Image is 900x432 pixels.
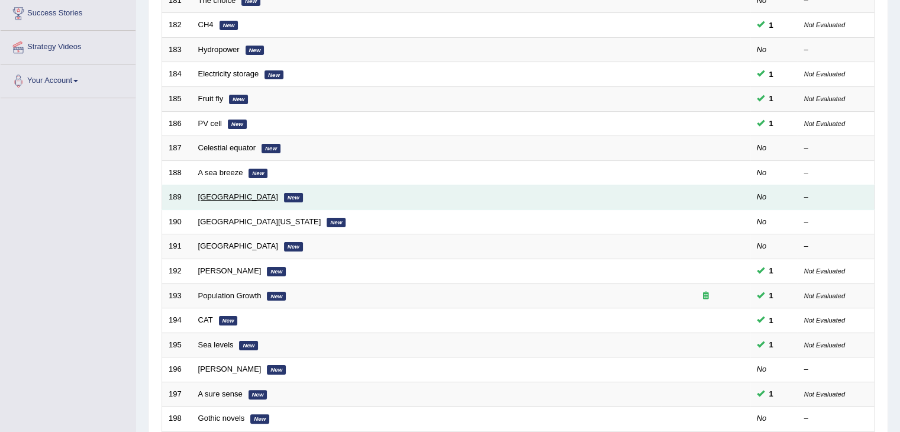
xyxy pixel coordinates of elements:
span: You cannot take this question anymore [764,289,778,302]
td: 184 [162,62,192,87]
a: [GEOGRAPHIC_DATA][US_STATE] [198,217,321,226]
a: Population Growth [198,291,262,300]
a: [PERSON_NAME] [198,266,262,275]
a: A sure sense [198,389,243,398]
em: New [249,390,267,399]
em: No [757,414,767,423]
em: New [327,218,346,227]
a: [PERSON_NAME] [198,365,262,373]
em: New [284,193,303,202]
a: [GEOGRAPHIC_DATA] [198,192,278,201]
td: 191 [162,234,192,259]
a: [GEOGRAPHIC_DATA] [198,241,278,250]
td: 198 [162,407,192,431]
em: No [757,217,767,226]
em: New [267,365,286,375]
a: CAT [198,315,213,324]
em: No [757,241,767,250]
span: You cannot take this question anymore [764,314,778,327]
a: Celestial equator [198,143,256,152]
td: 194 [162,308,192,333]
a: Strategy Videos [1,31,136,60]
a: Your Account [1,65,136,94]
em: New [239,341,258,350]
small: Not Evaluated [804,317,845,324]
div: – [804,364,868,375]
em: New [228,120,247,129]
div: – [804,413,868,424]
small: Not Evaluated [804,267,845,275]
em: No [757,365,767,373]
div: – [804,44,868,56]
div: – [804,143,868,154]
a: Fruit fly [198,94,224,103]
small: Not Evaluated [804,341,845,349]
div: – [804,167,868,179]
div: – [804,217,868,228]
em: New [249,169,267,178]
em: New [262,144,280,153]
small: Not Evaluated [804,292,845,299]
small: Not Evaluated [804,70,845,78]
td: 186 [162,111,192,136]
em: New [264,70,283,80]
td: 195 [162,333,192,357]
div: – [804,192,868,203]
td: 182 [162,13,192,38]
em: New [246,46,264,55]
td: 189 [162,185,192,210]
a: A sea breeze [198,168,243,177]
a: Gothic novels [198,414,245,423]
td: 197 [162,382,192,407]
a: PV cell [198,119,222,128]
div: – [804,241,868,252]
td: 190 [162,209,192,234]
td: 193 [162,283,192,308]
span: You cannot take this question anymore [764,388,778,400]
em: New [229,95,248,104]
small: Not Evaluated [804,21,845,28]
span: You cannot take this question anymore [764,92,778,105]
em: New [220,21,238,30]
td: 187 [162,136,192,161]
a: Electricity storage [198,69,259,78]
td: 188 [162,160,192,185]
a: Hydropower [198,45,240,54]
em: No [757,168,767,177]
span: You cannot take this question anymore [764,19,778,31]
em: No [757,192,767,201]
em: New [267,292,286,301]
small: Not Evaluated [804,120,845,127]
em: New [219,316,238,325]
td: 185 [162,87,192,112]
span: You cannot take this question anymore [764,265,778,277]
td: 196 [162,357,192,382]
em: New [267,267,286,276]
span: You cannot take this question anymore [764,338,778,351]
a: Sea levels [198,340,234,349]
td: 192 [162,259,192,283]
em: New [284,242,303,252]
span: You cannot take this question anymore [764,68,778,80]
span: You cannot take this question anymore [764,117,778,130]
small: Not Evaluated [804,95,845,102]
small: Not Evaluated [804,391,845,398]
em: No [757,45,767,54]
a: CH4 [198,20,214,29]
td: 183 [162,37,192,62]
em: No [757,143,767,152]
div: Exam occurring question [668,291,744,302]
em: New [250,414,269,424]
